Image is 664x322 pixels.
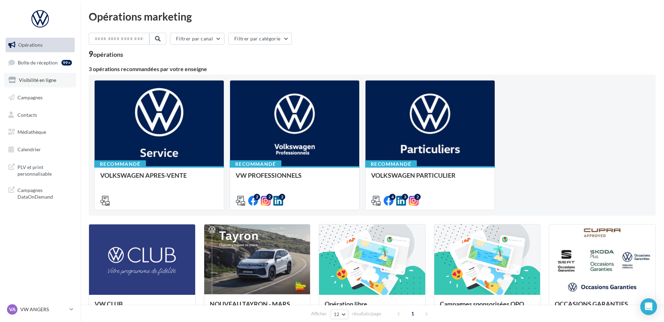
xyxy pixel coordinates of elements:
div: 2 [414,194,421,200]
span: VA [9,306,16,313]
span: Campagnes [17,94,43,100]
span: Médiathèque [17,129,46,135]
span: VOLKSWAGEN PARTICULIER [371,171,456,179]
span: PLV et print personnalisable [17,162,72,177]
a: Calendrier [4,142,76,157]
span: VOLKSWAGEN APRES-VENTE [100,171,187,179]
div: Open Intercom Messenger [640,298,657,315]
a: VA VW ANGERS [6,303,75,316]
button: Filtrer par canal [170,33,224,45]
span: OCCASIONS GARANTIES [555,300,628,308]
div: 2 [254,194,260,200]
div: 9 [89,50,123,58]
span: 12 [334,312,340,317]
div: 3 opérations recommandées par votre enseigne [89,66,656,72]
a: Visibilité en ligne [4,73,76,87]
a: Boîte de réception99+ [4,55,76,70]
div: opérations [93,51,123,58]
button: Filtrer par catégorie [228,33,292,45]
a: PLV et print personnalisable [4,160,76,180]
button: 12 [331,309,348,319]
div: 2 [266,194,273,200]
div: Recommandé [365,160,417,168]
a: Campagnes [4,90,76,105]
a: Contacts [4,108,76,122]
span: Afficher [311,310,327,317]
span: 1 [407,308,418,319]
a: Médiathèque [4,125,76,139]
div: 99+ [61,60,72,66]
div: 3 [402,194,408,200]
span: Campagnes DataOnDemand [17,185,72,200]
span: Campagnes sponsorisées OPO [440,300,524,308]
span: résultats/page [352,310,381,317]
div: Recommandé [94,160,146,168]
span: VW CLUB [95,300,123,308]
div: 2 [279,194,285,200]
div: 4 [389,194,396,200]
a: Campagnes DataOnDemand [4,183,76,203]
span: Visibilité en ligne [19,77,56,83]
span: Calendrier [17,146,41,152]
span: Opérations [18,42,43,48]
a: Opérations [4,38,76,52]
span: Boîte de réception [18,59,58,65]
span: VW PROFESSIONNELS [236,171,302,179]
p: VW ANGERS [20,306,67,313]
span: Contacts [17,112,37,117]
span: Opération libre [325,300,367,308]
div: Recommandé [230,160,281,168]
div: Opérations marketing [89,11,656,22]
